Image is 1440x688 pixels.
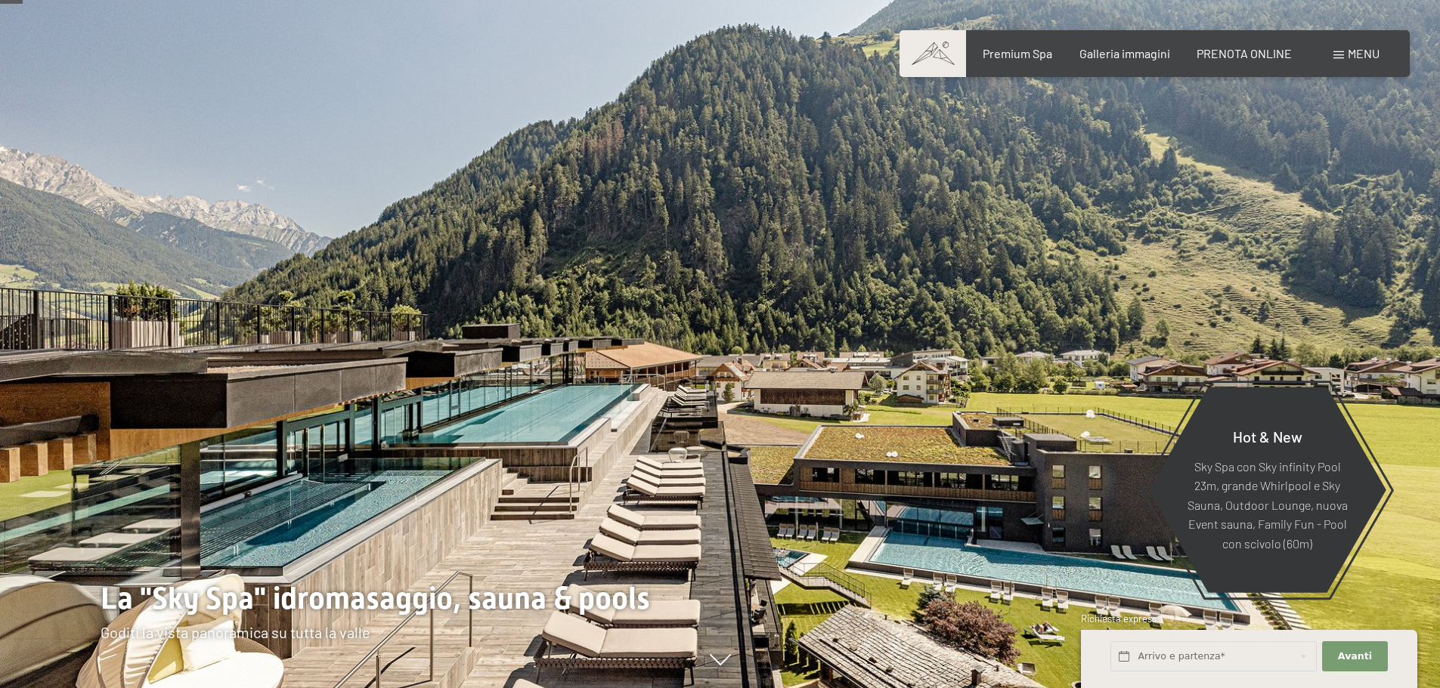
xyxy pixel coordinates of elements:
[1079,46,1170,60] a: Galleria immagini
[1233,427,1302,445] span: Hot & New
[1348,46,1380,60] span: Menu
[983,46,1052,60] a: Premium Spa
[1147,386,1387,594] a: Hot & New Sky Spa con Sky infinity Pool 23m, grande Whirlpool e Sky Sauna, Outdoor Lounge, nuova ...
[1322,641,1387,672] button: Avanti
[1197,46,1292,60] a: PRENOTA ONLINE
[1185,456,1349,553] p: Sky Spa con Sky infinity Pool 23m, grande Whirlpool e Sky Sauna, Outdoor Lounge, nuova Event saun...
[1338,649,1372,663] span: Avanti
[1081,612,1157,625] span: Richiesta express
